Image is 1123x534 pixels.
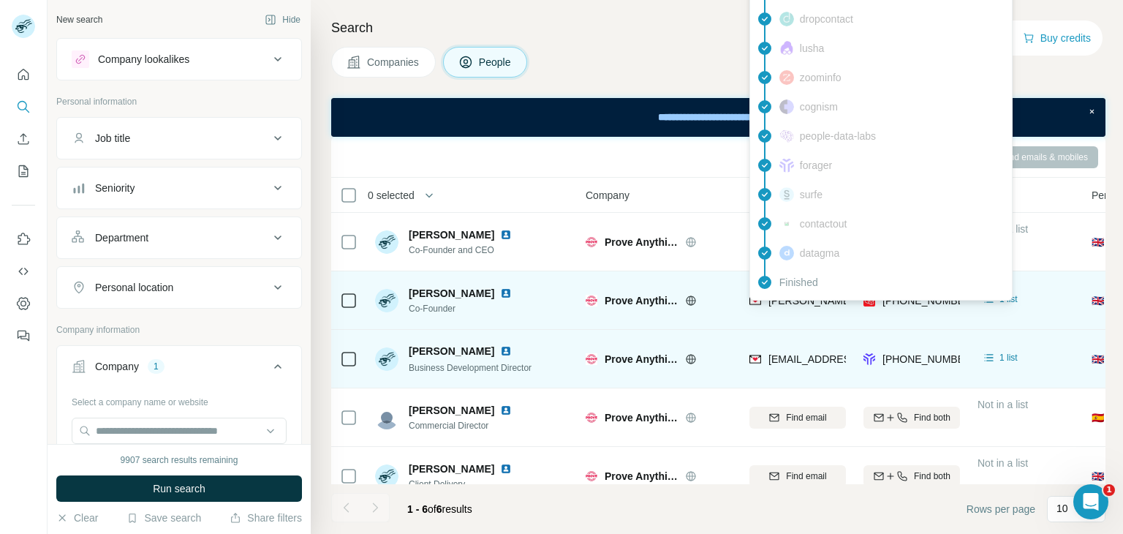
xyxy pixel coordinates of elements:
img: Avatar [375,289,398,312]
img: provider zoominfo logo [779,70,794,85]
button: Find email [749,407,846,429]
button: Company lookalikes [57,42,301,77]
span: zoominfo [800,70,842,85]
img: Avatar [375,230,398,254]
img: provider lusha logo [779,41,794,56]
span: Not in a list [978,399,1028,410]
span: 🇬🇧 [1092,352,1104,366]
span: Prove Anything [605,410,678,425]
span: of [428,503,436,515]
button: Company1 [57,349,301,390]
button: Quick start [12,61,35,88]
iframe: Intercom live chat [1073,484,1108,519]
span: [PERSON_NAME] [409,227,494,242]
span: people-data-labs [800,129,876,143]
p: 10 [1056,501,1068,516]
div: 1 [148,360,165,373]
span: 1 [1103,484,1115,496]
button: Personal location [57,270,301,305]
button: Job title [57,121,301,156]
img: provider findymail logo [749,352,761,366]
span: surfe [800,187,823,202]
div: Personal location [95,280,173,295]
span: Find both [914,411,950,424]
img: LinkedIn logo [500,229,512,241]
span: 🇪🇸 [1092,410,1104,425]
p: Personal information [56,95,302,108]
span: Run search [153,481,205,496]
button: Find both [863,407,960,429]
span: People [479,55,513,69]
img: Avatar [375,406,398,429]
span: 1 list [999,293,1018,306]
span: Prove Anything [605,235,678,249]
span: Prove Anything [605,469,678,484]
img: provider dropcontact logo [779,12,794,26]
span: forager [800,158,832,173]
span: [PERSON_NAME] [409,462,494,476]
img: LinkedIn logo [500,287,512,299]
span: [PERSON_NAME][EMAIL_ADDRESS][DOMAIN_NAME] [768,295,1026,307]
img: Logo of Prove Anything [586,295,597,307]
span: [PHONE_NUMBER] [882,353,975,365]
span: Find email [786,470,826,483]
img: Logo of Prove Anything [586,412,597,424]
button: Buy credits [1023,28,1091,48]
button: Feedback [12,323,35,349]
span: Prove Anything [605,352,678,366]
div: Company lookalikes [98,52,189,67]
div: New search [56,13,102,26]
div: Job title [95,131,130,146]
p: Company information [56,323,302,336]
img: Avatar [375,465,398,488]
button: Use Surfe API [12,258,35,285]
span: dropcontact [800,12,853,26]
img: provider people-data-labs logo [779,129,794,143]
span: Not in a list [978,457,1028,469]
button: Hide [254,9,311,31]
span: 🇬🇧 [1092,235,1104,249]
span: Rows per page [967,502,1035,516]
span: 0 selected [368,188,415,203]
span: results [407,503,472,515]
img: Avatar [375,347,398,371]
span: [PERSON_NAME] [409,344,494,358]
span: [PERSON_NAME] [409,286,494,301]
span: Companies [367,55,420,69]
span: Company [586,188,629,203]
span: Business Development Director [409,363,532,373]
div: Department [95,230,148,245]
img: Logo of Prove Anything [586,470,597,482]
button: Dashboard [12,290,35,317]
span: [PHONE_NUMBER] [882,295,975,307]
span: 🇬🇧 [1092,293,1104,308]
img: provider cognism logo [779,99,794,114]
img: Logo of Prove Anything [586,236,597,248]
img: provider surfe logo [779,187,794,202]
button: Share filters [230,511,302,525]
span: Commercial Director [409,419,518,432]
img: LinkedIn logo [500,463,512,475]
span: [PERSON_NAME] [409,403,494,418]
div: Seniority [95,181,135,195]
span: Client Delivery [409,478,518,491]
button: My lists [12,158,35,184]
span: 1 list [999,351,1018,364]
span: Find both [914,470,950,483]
span: cognism [800,99,838,114]
button: Search [12,94,35,120]
img: LinkedIn logo [500,405,512,416]
button: Seniority [57,170,301,206]
img: provider forager logo [863,352,875,366]
button: Save search [126,511,201,525]
span: Co-Founder and CEO [409,244,518,257]
span: Finished [779,275,818,290]
div: Company [95,359,139,374]
button: Department [57,220,301,255]
span: lusha [800,41,824,56]
div: Select a company name or website [72,390,287,409]
button: Use Surfe on LinkedIn [12,226,35,252]
span: datagma [800,246,839,260]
